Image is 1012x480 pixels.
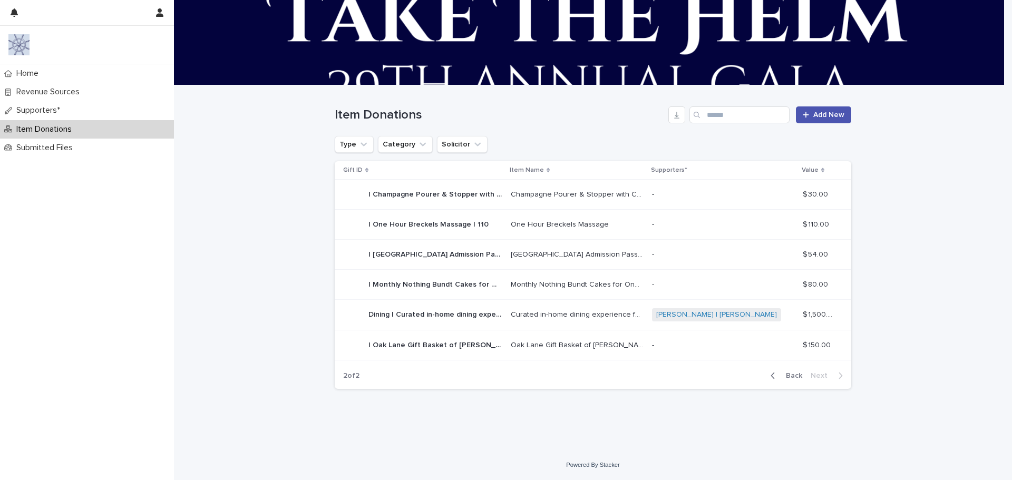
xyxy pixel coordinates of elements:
[12,124,80,134] p: Item Donations
[652,220,794,229] p: -
[335,270,851,300] tr: | Monthly Nothing Bundt Cakes for One Year | 80| Monthly Nothing Bundt Cakes for One Year | 80 Mo...
[12,87,88,97] p: Revenue Sources
[803,218,831,229] p: $ 110.00
[511,218,611,229] p: One Hour Breckels Massage
[652,341,794,350] p: -
[813,111,844,119] span: Add New
[566,462,619,468] a: Powered By Stacker
[811,372,834,379] span: Next
[368,308,504,319] p: Dining | Curated in-home dining experience for 10 with Chef Robby Kempton | 1500
[780,372,802,379] span: Back
[368,339,504,350] p: | Oak Lane Gift Basket of Lemon Ginger Products | 150
[803,188,830,199] p: $ 30.00
[437,136,488,153] button: Solicitor
[378,136,433,153] button: Category
[368,248,504,259] p: | Cranbrook Art Museum & Cranbrook Institute of Science Admission Passes | 54
[511,278,646,289] p: Monthly Nothing Bundt Cakes for One Year
[335,300,851,330] tr: Dining | Curated in-home dining experience for 10 with Chef [PERSON_NAME] | 1500Dining | Curated ...
[656,310,777,319] a: [PERSON_NAME] | [PERSON_NAME]
[510,164,544,176] p: Item Name
[335,107,664,123] h1: Item Donations
[802,164,819,176] p: Value
[368,218,491,229] p: | One Hour Breckels Massage | 110
[12,143,81,153] p: Submitted Files
[803,248,830,259] p: $ 54.00
[8,34,30,55] img: 9nJvCigXQD6Aux1Mxhwl
[652,190,794,199] p: -
[689,106,790,123] input: Search
[343,164,363,176] p: Gift ID
[762,371,806,380] button: Back
[803,339,833,350] p: $ 150.00
[803,278,830,289] p: $ 80.00
[368,188,504,199] p: | Champagne Pourer & Stopper with Cocktail Napkins | 30
[335,210,851,240] tr: | One Hour Breckels Massage | 110| One Hour Breckels Massage | 110 One Hour Breckels MassageOne H...
[651,164,687,176] p: Supporters*
[335,240,851,270] tr: | [GEOGRAPHIC_DATA] Admission Passes | 54| [GEOGRAPHIC_DATA] Admission Passes | 54 [GEOGRAPHIC_DA...
[803,308,836,319] p: $ 1,500.00
[335,363,368,389] p: 2 of 2
[511,188,646,199] p: Champagne Pourer & Stopper with Cocktail Napkins
[511,308,646,319] p: Curated in-home dining experience for 10 with Chef Robby Kempton
[806,371,851,380] button: Next
[12,105,69,115] p: Supporters*
[511,248,646,259] p: Cranbrook Art Museum & Cranbrook Institute of Science Admission Passes
[335,180,851,210] tr: | Champagne Pourer & Stopper with Cocktail Napkins | 30| Champagne Pourer & Stopper with Cocktail...
[12,68,47,79] p: Home
[652,280,794,289] p: -
[335,136,374,153] button: Type
[335,330,851,360] tr: | Oak Lane Gift Basket of [PERSON_NAME] Products | 150| Oak Lane Gift Basket of [PERSON_NAME] Pro...
[652,250,794,259] p: -
[368,278,504,289] p: | Monthly Nothing Bundt Cakes for One Year | 80
[511,339,646,350] p: Oak Lane Gift Basket of [PERSON_NAME] Products
[796,106,851,123] a: Add New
